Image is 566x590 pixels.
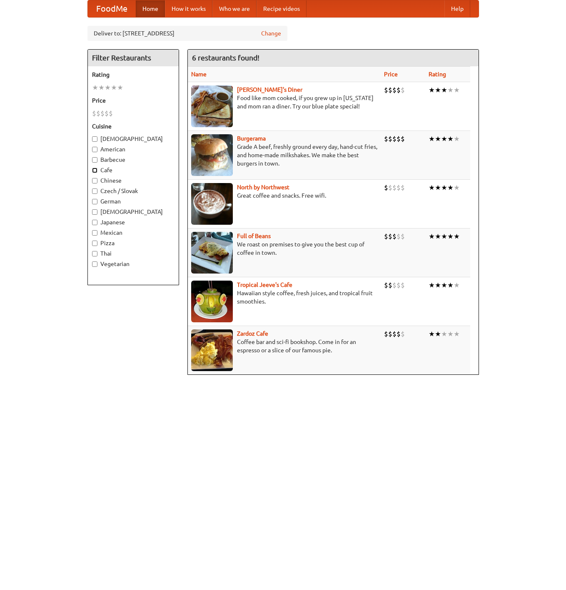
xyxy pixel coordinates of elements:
[165,0,212,17] a: How it works
[92,251,97,256] input: Thai
[191,191,377,200] p: Great coffee and snacks. Free wifi.
[435,183,441,192] li: ★
[441,85,447,95] li: ★
[388,134,392,143] li: $
[384,329,388,339] li: $
[237,330,268,337] a: Zardoz Cafe
[92,166,175,174] label: Cafe
[92,197,175,206] label: German
[237,135,266,142] a: Burgerama
[88,50,179,66] h4: Filter Restaurants
[392,134,396,143] li: $
[384,281,388,290] li: $
[384,85,388,95] li: $
[429,281,435,290] li: ★
[92,209,97,215] input: [DEMOGRAPHIC_DATA]
[384,232,388,241] li: $
[117,83,123,92] li: ★
[435,329,441,339] li: ★
[396,329,401,339] li: $
[237,281,292,288] a: Tropical Jeeve's Cafe
[441,329,447,339] li: ★
[191,71,207,78] a: Name
[401,183,405,192] li: $
[396,183,401,192] li: $
[257,0,307,17] a: Recipe videos
[447,281,454,290] li: ★
[92,135,175,143] label: [DEMOGRAPHIC_DATA]
[191,338,377,354] p: Coffee bar and sci-fi bookshop. Come in for an espresso or a slice of our famous pie.
[92,188,97,194] input: Czech / Slovak
[388,281,392,290] li: $
[429,85,435,95] li: ★
[384,71,398,78] a: Price
[92,122,175,131] h5: Cuisine
[388,329,392,339] li: $
[191,183,233,225] img: north.jpg
[92,260,175,268] label: Vegetarian
[92,261,97,267] input: Vegetarian
[92,228,175,237] label: Mexican
[429,71,446,78] a: Rating
[92,208,175,216] label: [DEMOGRAPHIC_DATA]
[92,156,175,164] label: Barbecue
[92,249,175,258] label: Thai
[454,281,460,290] li: ★
[392,232,396,241] li: $
[435,281,441,290] li: ★
[401,281,405,290] li: $
[429,134,435,143] li: ★
[237,233,271,239] a: Full of Beans
[92,230,97,236] input: Mexican
[191,289,377,306] p: Hawaiian style coffee, fresh juices, and tropical fruit smoothies.
[100,109,105,118] li: $
[109,109,113,118] li: $
[92,145,175,153] label: American
[261,29,281,38] a: Change
[92,199,97,204] input: German
[237,86,302,93] a: [PERSON_NAME]'s Diner
[92,187,175,195] label: Czech / Slovak
[396,85,401,95] li: $
[388,183,392,192] li: $
[212,0,257,17] a: Who we are
[237,184,289,191] a: North by Northwest
[401,85,405,95] li: $
[87,26,287,41] div: Deliver to: [STREET_ADDRESS]
[435,134,441,143] li: ★
[392,281,396,290] li: $
[92,168,97,173] input: Cafe
[444,0,470,17] a: Help
[191,143,377,168] p: Grade A beef, freshly ground every day, hand-cut fries, and home-made milkshakes. We make the bes...
[447,329,454,339] li: ★
[105,83,111,92] li: ★
[191,329,233,371] img: zardoz.jpg
[388,232,392,241] li: $
[136,0,165,17] a: Home
[447,232,454,241] li: ★
[401,134,405,143] li: $
[388,85,392,95] li: $
[92,241,97,246] input: Pizza
[447,85,454,95] li: ★
[392,85,396,95] li: $
[441,183,447,192] li: ★
[429,329,435,339] li: ★
[454,329,460,339] li: ★
[447,134,454,143] li: ★
[401,232,405,241] li: $
[92,70,175,79] h5: Rating
[429,232,435,241] li: ★
[435,85,441,95] li: ★
[92,178,97,183] input: Chinese
[384,183,388,192] li: $
[454,85,460,95] li: ★
[401,329,405,339] li: $
[441,134,447,143] li: ★
[191,94,377,110] p: Food like mom cooked, if you grew up in [US_STATE] and mom ran a diner. Try our blue plate special!
[191,281,233,322] img: jeeves.jpg
[396,281,401,290] li: $
[454,134,460,143] li: ★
